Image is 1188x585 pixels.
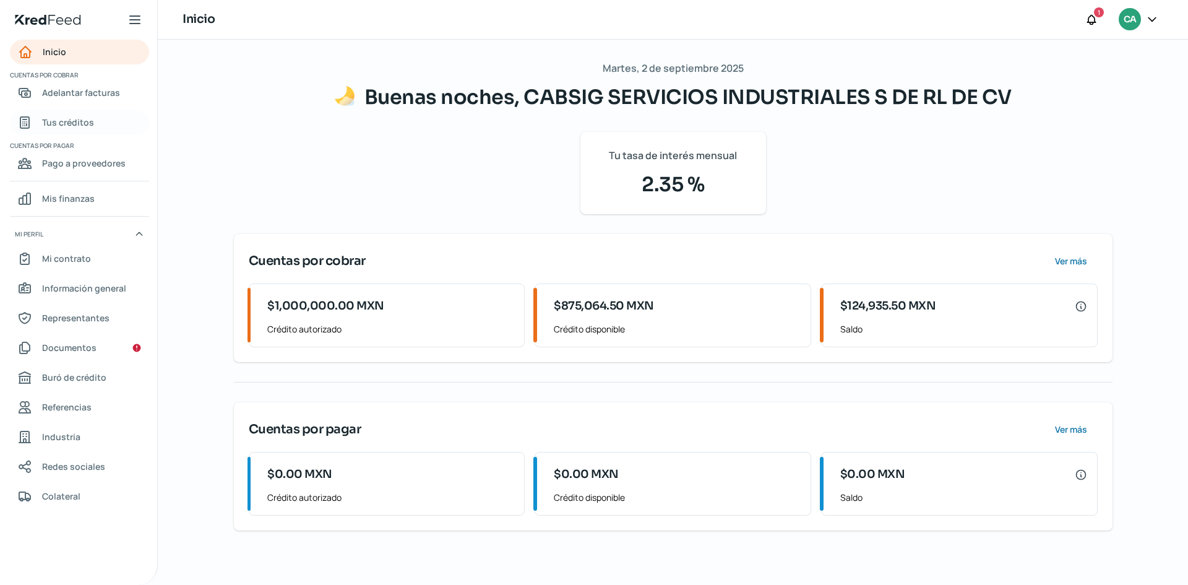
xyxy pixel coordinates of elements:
a: Documentos [10,336,149,360]
span: Saldo [840,490,1087,505]
h1: Inicio [183,11,215,28]
span: Saldo [840,321,1087,337]
span: Buró de crédito [42,370,106,385]
span: 2.35 % [595,170,751,199]
span: Representantes [42,310,110,326]
a: Redes sociales [10,454,149,479]
button: Ver más [1045,249,1098,274]
span: Inicio [43,44,66,59]
span: $0.00 MXN [554,466,619,483]
span: Industria [42,429,80,444]
a: Pago a proveedores [10,151,149,176]
a: Tus créditos [10,110,149,135]
span: Cuentas por cobrar [10,69,147,80]
span: CA [1124,12,1136,27]
span: Referencias [42,399,92,415]
span: Documentos [42,340,97,355]
a: Colateral [10,484,149,509]
span: Tu tasa de interés mensual [609,147,737,165]
a: Adelantar facturas [10,80,149,105]
span: 1 [1098,7,1100,18]
a: Mis finanzas [10,186,149,211]
a: Información general [10,276,149,301]
span: Mi perfil [15,228,43,240]
span: Ver más [1055,425,1087,434]
span: $124,935.50 MXN [840,298,936,314]
span: Buenas noches, CABSIG SERVICIOS INDUSTRIALES S DE RL DE CV [364,85,1012,110]
span: Mi contrato [42,251,91,266]
span: Redes sociales [42,459,105,474]
span: $1,000,000.00 MXN [267,298,384,314]
a: Buró de crédito [10,365,149,390]
img: Saludos [335,86,355,106]
span: Adelantar facturas [42,85,120,100]
span: $0.00 MXN [267,466,332,483]
a: Representantes [10,306,149,331]
span: Crédito autorizado [267,490,514,505]
span: Crédito disponible [554,490,801,505]
span: $875,064.50 MXN [554,298,654,314]
span: $0.00 MXN [840,466,905,483]
span: Cuentas por pagar [249,420,361,439]
button: Ver más [1045,417,1098,442]
a: Referencias [10,395,149,420]
span: Colateral [42,488,80,504]
span: Cuentas por pagar [10,140,147,151]
a: Mi contrato [10,246,149,271]
span: Cuentas por cobrar [249,252,366,271]
span: Información general [42,280,126,296]
a: Industria [10,425,149,449]
span: Martes, 2 de septiembre 2025 [603,59,744,77]
span: Mis finanzas [42,191,95,206]
a: Inicio [10,40,149,64]
span: Crédito autorizado [267,321,514,337]
span: Tus créditos [42,115,94,130]
span: Pago a proveedores [42,155,126,171]
span: Ver más [1055,257,1087,266]
span: Crédito disponible [554,321,801,337]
